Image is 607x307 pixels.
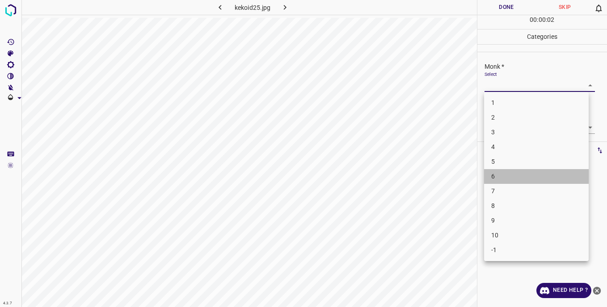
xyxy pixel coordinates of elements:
[484,125,589,140] li: 3
[484,140,589,154] li: 4
[484,154,589,169] li: 5
[484,199,589,213] li: 8
[484,228,589,243] li: 10
[484,213,589,228] li: 9
[484,184,589,199] li: 7
[484,243,589,257] li: -1
[484,110,589,125] li: 2
[484,169,589,184] li: 6
[484,95,589,110] li: 1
